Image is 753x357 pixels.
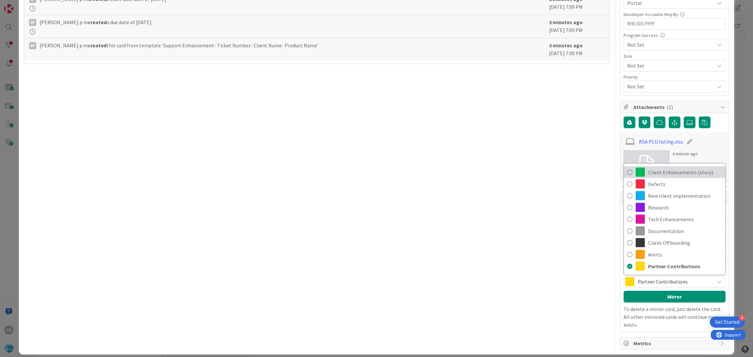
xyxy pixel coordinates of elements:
div: Developer Accounts Req By [624,12,726,17]
span: Defects [648,179,722,189]
a: Client Enhancements (story) [624,166,725,178]
span: Research [648,203,722,212]
span: [PERSON_NAME] p m this card from template 'Support Enhancement- Ticket Number- Client Name- Produ... [40,41,318,49]
span: Alerts [648,250,722,259]
span: [PERSON_NAME] p m a due date of [DATE] [40,18,152,26]
div: Open Get Started checklist, remaining modules: 4 [710,317,745,328]
button: Mirror [624,291,726,303]
div: Ap [29,42,36,49]
span: Documentation [648,226,722,236]
b: created [88,19,107,25]
a: RSA PLU listing.xlsx [639,138,683,146]
span: Partner Contributions [638,277,711,286]
input: MM/DD/YYYY [627,18,722,29]
a: Partner Contributions [624,260,725,272]
a: Alerts [624,249,725,260]
p: To delete a mirror card, just delete the card. All other mirrored cards will continue to exists. [624,305,726,329]
span: Label [624,270,634,274]
span: Not Set [627,41,714,49]
span: Support [14,1,30,9]
a: Client Offboarding [624,237,725,249]
div: Ap [29,19,36,26]
span: New client implementation [648,191,722,201]
a: Defects [624,178,725,190]
span: Attachments [633,103,717,111]
b: created [88,42,107,49]
a: Research [624,202,725,213]
div: Priority [624,75,726,79]
span: Not Set [627,61,711,70]
span: Metrics [633,339,717,347]
b: 3 minutes ago [549,42,583,49]
div: Size [624,54,726,58]
div: 4 [739,315,745,321]
span: Client Enhancements (story) [648,167,722,177]
span: ( 1 ) [667,104,673,110]
span: Partner Contributions [648,261,722,271]
a: Documentation [624,225,725,237]
div: [DATE] 7:08 PM [549,41,605,57]
b: 2 minutes ago [549,19,583,25]
span: Not Set [627,82,711,91]
div: [DATE] 7:09 PM [549,18,605,35]
span: Client Offboarding [648,238,722,248]
div: Get Started [715,319,740,325]
a: New client implementation [624,190,725,202]
span: Tech Enhancements [648,214,722,224]
a: Tech Enhancements [624,213,725,225]
div: a minute ago [673,150,698,157]
div: Program Success [624,33,726,38]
